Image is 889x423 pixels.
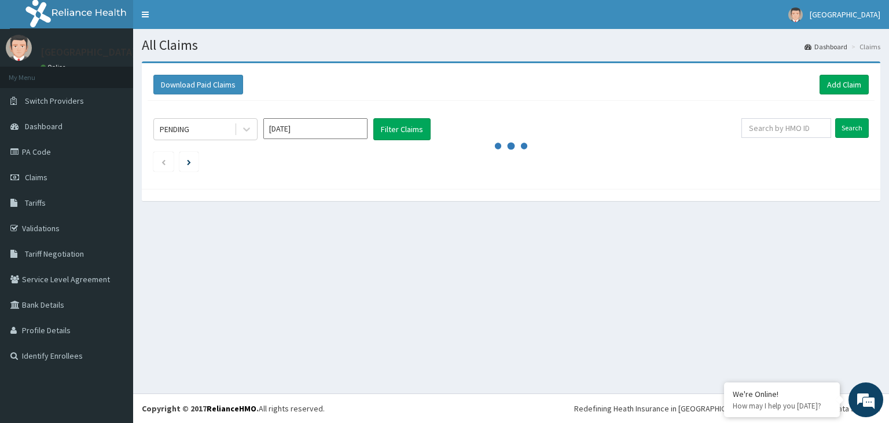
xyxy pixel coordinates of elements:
[848,42,880,52] li: Claims
[263,118,368,139] input: Select Month and Year
[574,403,880,414] div: Redefining Heath Insurance in [GEOGRAPHIC_DATA] using Telemedicine and Data Science!
[25,198,46,208] span: Tariffs
[153,75,243,94] button: Download Paid Claims
[142,38,880,53] h1: All Claims
[161,156,166,167] a: Previous page
[373,118,431,140] button: Filter Claims
[788,8,803,22] img: User Image
[820,75,869,94] a: Add Claim
[41,47,136,57] p: [GEOGRAPHIC_DATA]
[187,156,191,167] a: Next page
[25,249,84,259] span: Tariff Negotiation
[6,35,32,61] img: User Image
[835,118,869,138] input: Search
[133,393,889,423] footer: All rights reserved.
[41,63,68,71] a: Online
[207,403,256,414] a: RelianceHMO
[810,9,880,20] span: [GEOGRAPHIC_DATA]
[741,118,831,138] input: Search by HMO ID
[160,123,189,135] div: PENDING
[25,121,63,132] span: Dashboard
[25,172,47,183] span: Claims
[733,401,831,411] p: How may I help you today?
[142,403,259,414] strong: Copyright © 2017 .
[25,96,84,106] span: Switch Providers
[733,389,831,399] div: We're Online!
[494,129,528,163] svg: audio-loading
[804,42,847,52] a: Dashboard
